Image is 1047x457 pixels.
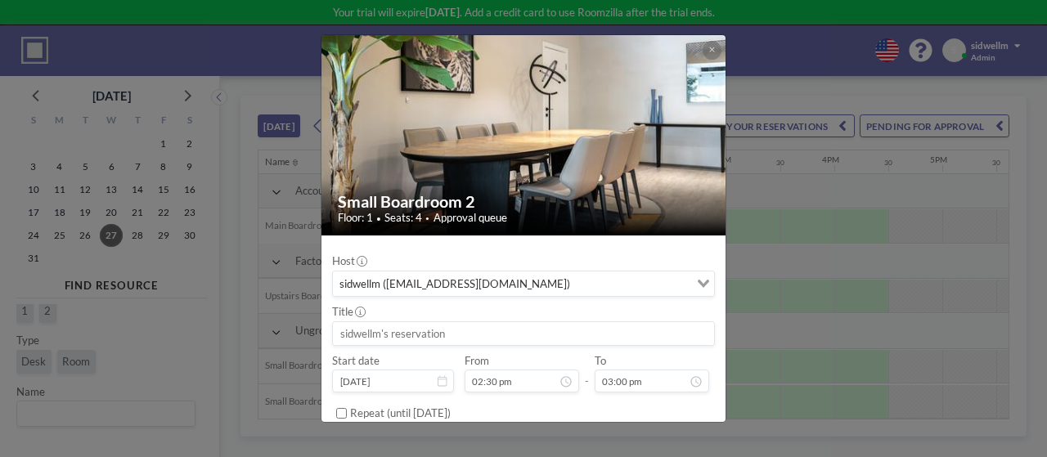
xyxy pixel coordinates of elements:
span: - [585,358,589,388]
label: Title [332,305,364,319]
label: To [595,354,606,368]
span: sidwellm ([EMAIL_ADDRESS][DOMAIN_NAME]) [336,275,573,293]
span: Floor: 1 [338,211,373,225]
label: Host [332,254,366,268]
span: Seats: 4 [384,211,422,225]
label: Start date [332,354,380,368]
span: • [376,213,381,223]
span: • [425,214,429,222]
span: Approval queue [434,211,507,225]
label: Repeat (until [DATE]) [350,406,451,420]
input: Search for option [574,275,686,293]
div: Search for option [333,271,713,296]
label: From [465,354,489,368]
h2: Small Boardroom 2 [338,191,711,212]
input: sidwellm's reservation [333,322,713,345]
